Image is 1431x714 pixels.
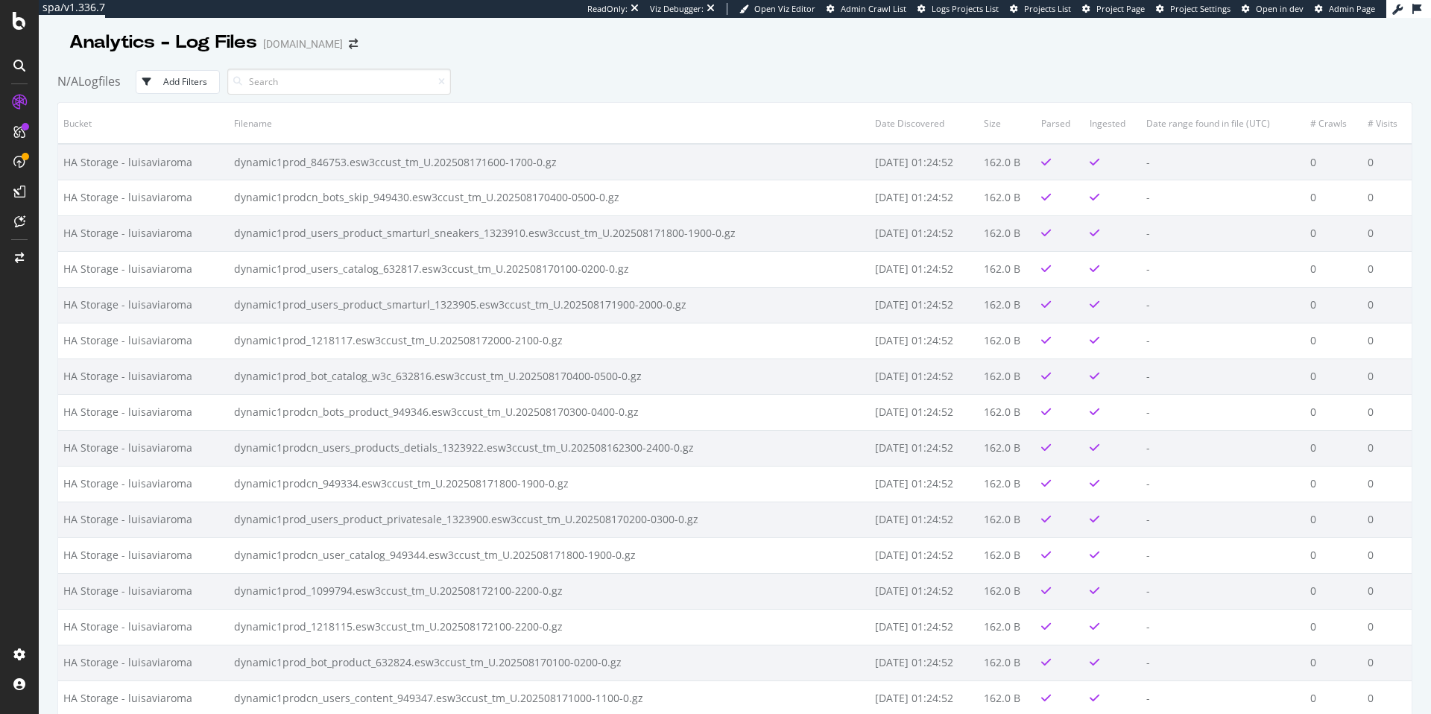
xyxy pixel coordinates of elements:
td: - [1141,287,1305,323]
td: 0 [1362,144,1412,180]
td: - [1141,358,1305,394]
td: 0 [1305,323,1362,358]
td: - [1141,573,1305,609]
td: dynamic1prod_1099794.esw3ccust_tm_U.202508172100-2200-0.gz [229,573,870,609]
th: Bucket [58,103,229,144]
th: Size [979,103,1036,144]
td: 162.0 B [979,251,1036,287]
a: Logs Projects List [917,3,999,15]
input: Search [227,69,451,95]
td: 0 [1362,466,1412,502]
td: 0 [1362,645,1412,680]
td: HA Storage - luisaviaroma [58,430,229,466]
div: Analytics - Log Files [69,30,257,55]
th: Date range found in file (UTC) [1141,103,1305,144]
td: - [1141,215,1305,251]
td: 162.0 B [979,430,1036,466]
span: Logfiles [78,73,121,89]
td: dynamic1prod_users_product_smarturl_1323905.esw3ccust_tm_U.202508171900-2000-0.gz [229,287,870,323]
a: Admin Page [1315,3,1375,15]
td: 0 [1362,609,1412,645]
span: Project Settings [1170,3,1231,14]
td: [DATE] 01:24:52 [870,144,979,180]
td: 0 [1362,215,1412,251]
td: 0 [1362,537,1412,573]
td: - [1141,144,1305,180]
td: [DATE] 01:24:52 [870,645,979,680]
td: 0 [1362,573,1412,609]
td: HA Storage - luisaviaroma [58,180,229,215]
td: HA Storage - luisaviaroma [58,502,229,537]
td: HA Storage - luisaviaroma [58,251,229,287]
td: dynamic1prod_bot_product_632824.esw3ccust_tm_U.202508170100-0200-0.gz [229,645,870,680]
td: HA Storage - luisaviaroma [58,144,229,180]
td: dynamic1prodcn_bots_product_949346.esw3ccust_tm_U.202508170300-0400-0.gz [229,394,870,430]
span: N/A [57,73,78,89]
td: 162.0 B [979,215,1036,251]
td: HA Storage - luisaviaroma [58,645,229,680]
th: Ingested [1084,103,1141,144]
td: dynamic1prod_users_product_privatesale_1323900.esw3ccust_tm_U.202508170200-0300-0.gz [229,502,870,537]
td: [DATE] 01:24:52 [870,430,979,466]
td: 162.0 B [979,323,1036,358]
th: Filename [229,103,870,144]
td: 0 [1305,609,1362,645]
td: 162.0 B [979,180,1036,215]
td: HA Storage - luisaviaroma [58,215,229,251]
td: 0 [1305,466,1362,502]
td: 162.0 B [979,287,1036,323]
td: dynamic1prod_1218117.esw3ccust_tm_U.202508172000-2100-0.gz [229,323,870,358]
td: [DATE] 01:24:52 [870,215,979,251]
div: Viz Debugger: [650,3,704,15]
td: dynamic1prod_users_catalog_632817.esw3ccust_tm_U.202508170100-0200-0.gz [229,251,870,287]
td: HA Storage - luisaviaroma [58,537,229,573]
td: [DATE] 01:24:52 [870,609,979,645]
td: 162.0 B [979,144,1036,180]
td: [DATE] 01:24:52 [870,502,979,537]
td: - [1141,609,1305,645]
td: 162.0 B [979,537,1036,573]
td: 0 [1305,358,1362,394]
td: dynamic1prodcn_949334.esw3ccust_tm_U.202508171800-1900-0.gz [229,466,870,502]
td: [DATE] 01:24:52 [870,394,979,430]
th: Date Discovered [870,103,979,144]
span: Admin Crawl List [841,3,906,14]
a: Open Viz Editor [739,3,815,15]
td: - [1141,466,1305,502]
span: Projects List [1024,3,1071,14]
td: 0 [1362,251,1412,287]
td: [DATE] 01:24:52 [870,358,979,394]
a: Project Page [1082,3,1145,15]
td: 0 [1362,287,1412,323]
td: [DATE] 01:24:52 [870,323,979,358]
div: [DOMAIN_NAME] [263,37,343,51]
td: [DATE] 01:24:52 [870,537,979,573]
th: # Crawls [1305,103,1362,144]
td: - [1141,394,1305,430]
span: Open Viz Editor [754,3,815,14]
td: 0 [1305,287,1362,323]
a: Projects List [1010,3,1071,15]
td: 0 [1305,537,1362,573]
td: - [1141,251,1305,287]
button: Add Filters [136,70,220,94]
span: Logs Projects List [932,3,999,14]
td: - [1141,537,1305,573]
td: dynamic1prod_846753.esw3ccust_tm_U.202508171600-1700-0.gz [229,144,870,180]
td: dynamic1prodcn_users_products_detials_1323922.esw3ccust_tm_U.202508162300-2400-0.gz [229,430,870,466]
td: 0 [1305,251,1362,287]
td: 0 [1305,430,1362,466]
td: dynamic1prod_users_product_smarturl_sneakers_1323910.esw3ccust_tm_U.202508171800-1900-0.gz [229,215,870,251]
td: 162.0 B [979,502,1036,537]
td: [DATE] 01:24:52 [870,287,979,323]
td: [DATE] 01:24:52 [870,251,979,287]
th: Parsed [1036,103,1084,144]
td: 0 [1305,573,1362,609]
td: 0 [1305,144,1362,180]
td: 0 [1362,358,1412,394]
td: - [1141,430,1305,466]
div: Add Filters [163,75,207,88]
td: - [1141,645,1305,680]
span: Open in dev [1256,3,1304,14]
td: HA Storage - luisaviaroma [58,609,229,645]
